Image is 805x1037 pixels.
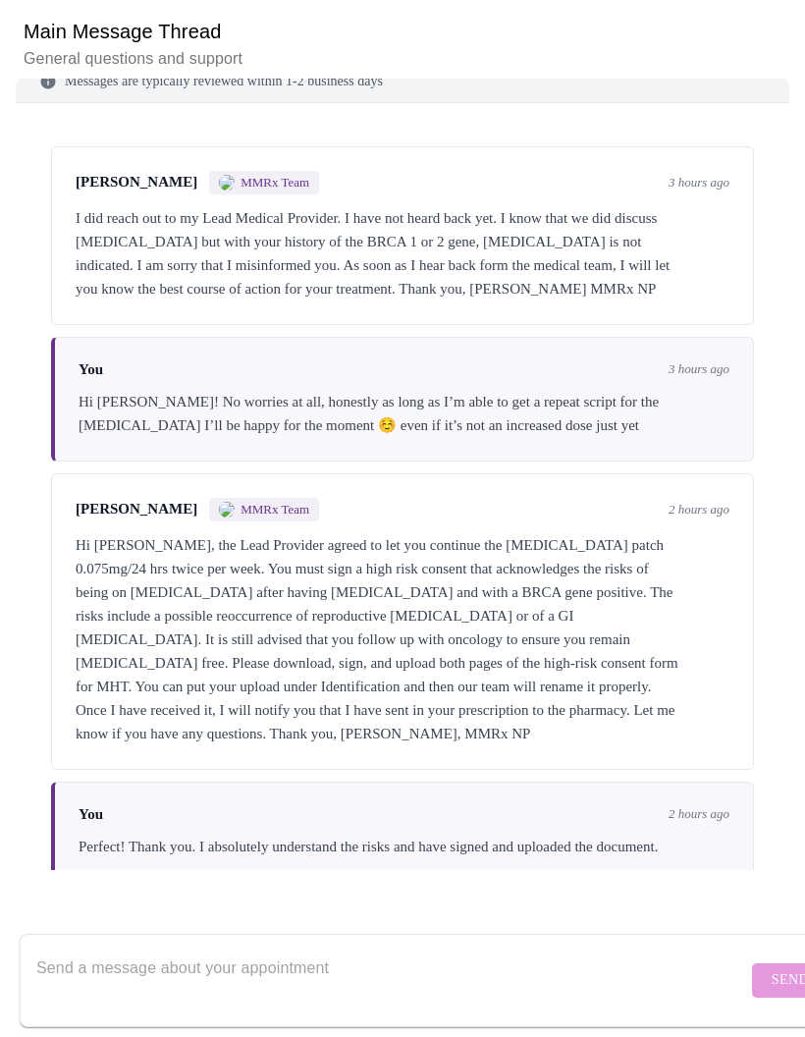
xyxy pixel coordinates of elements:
span: MMRx Team [241,175,309,191]
span: [PERSON_NAME] [76,501,197,518]
img: MMRX [219,502,235,518]
div: Hi [PERSON_NAME]! No worries at all, honestly as long as I’m able to get a repeat script for the ... [79,390,729,437]
span: 2 hours ago [669,502,729,518]
div: I did reach out to my Lead Medical Provider. I have not heard back yet. I know that we did discus... [76,206,729,300]
span: 2 hours ago [669,806,729,822]
p: General questions and support [24,47,781,71]
span: [PERSON_NAME] [76,174,197,191]
div: Hi [PERSON_NAME], the Lead Provider agreed to let you continue the [MEDICAL_DATA] patch 0.075mg/2... [76,533,729,745]
div: Perfect! Thank you. I absolutely understand the risks and have signed and uploaded the document. [79,835,729,858]
span: 3 hours ago [669,175,729,191]
div: Messages are typically reviewed within 1-2 business days [16,61,789,103]
span: 3 hours ago [669,361,729,377]
span: MMRx Team [241,502,309,518]
img: MMRX [219,175,235,191]
span: You [79,806,103,823]
h6: Main Message Thread [24,16,781,47]
span: You [79,361,103,378]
